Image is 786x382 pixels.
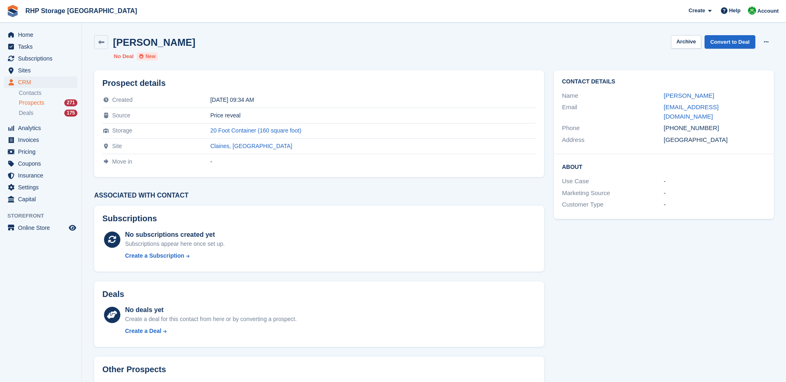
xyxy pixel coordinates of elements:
a: menu [4,65,77,76]
a: [PERSON_NAME] [664,92,714,99]
div: [DATE] 09:34 AM [210,97,536,103]
div: - [664,177,766,186]
div: No subscriptions created yet [125,230,225,240]
div: - [664,200,766,209]
span: Storefront [7,212,81,220]
div: Subscriptions appear here once set up. [125,240,225,248]
span: Settings [18,182,67,193]
span: Deals [19,109,34,117]
a: menu [4,41,77,52]
a: menu [4,53,77,64]
div: - [664,189,766,198]
span: Sites [18,65,67,76]
a: menu [4,76,77,88]
span: Tasks [18,41,67,52]
a: menu [4,170,77,181]
span: Insurance [18,170,67,181]
div: No deals yet [125,305,296,315]
a: Deals 175 [19,109,77,117]
a: menu [4,222,77,234]
div: 175 [64,110,77,117]
a: menu [4,158,77,169]
div: [GEOGRAPHIC_DATA] [664,135,766,145]
span: CRM [18,76,67,88]
a: menu [4,134,77,146]
div: Phone [562,124,664,133]
span: Create [689,7,705,15]
span: Storage [112,127,132,134]
a: Convert to Deal [705,35,755,49]
span: Account [757,7,779,15]
div: Customer Type [562,200,664,209]
div: Create a Subscription [125,252,184,260]
img: stora-icon-8386f47178a22dfd0bd8f6a31ec36ba5ce8667c1dd55bd0f319d3a0aa187defe.svg [7,5,19,17]
span: Analytics [18,122,67,134]
div: [PHONE_NUMBER] [664,124,766,133]
a: Create a Subscription [125,252,225,260]
span: Capital [18,193,67,205]
li: New [137,52,158,61]
h2: Subscriptions [102,214,536,223]
div: Name [562,91,664,101]
a: RHP Storage [GEOGRAPHIC_DATA] [22,4,140,18]
span: Prospects [19,99,44,107]
h2: Deals [102,290,124,299]
div: Use Case [562,177,664,186]
a: menu [4,122,77,134]
a: Create a Deal [125,327,296,335]
button: Archive [671,35,701,49]
span: Online Store [18,222,67,234]
h2: Prospect details [102,79,536,88]
h2: Other Prospects [102,365,166,374]
div: Price reveal [210,112,536,119]
h2: About [562,162,766,171]
span: Move in [112,158,132,165]
span: Created [112,97,133,103]
h3: Associated with contact [94,192,544,199]
h2: [PERSON_NAME] [113,37,195,48]
span: Home [18,29,67,40]
a: menu [4,182,77,193]
a: menu [4,29,77,40]
li: No Deal [114,52,133,61]
span: Coupons [18,158,67,169]
div: Email [562,103,664,121]
span: Site [112,143,122,149]
span: Subscriptions [18,53,67,64]
span: Source [112,112,130,119]
h2: Contact Details [562,79,766,85]
a: 20 Foot Container (160 square foot) [210,127,302,134]
a: Contacts [19,89,77,97]
span: Help [729,7,741,15]
span: Pricing [18,146,67,157]
a: [EMAIL_ADDRESS][DOMAIN_NAME] [664,103,718,120]
img: Rod [748,7,756,15]
div: 271 [64,99,77,106]
div: Create a Deal [125,327,161,335]
a: Preview store [68,223,77,233]
a: Prospects 271 [19,99,77,107]
div: Address [562,135,664,145]
a: menu [4,193,77,205]
a: menu [4,146,77,157]
span: Invoices [18,134,67,146]
div: - [210,158,536,165]
div: Marketing Source [562,189,664,198]
a: Claines, [GEOGRAPHIC_DATA] [210,143,292,149]
div: Create a deal for this contact from here or by converting a prospect. [125,315,296,324]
